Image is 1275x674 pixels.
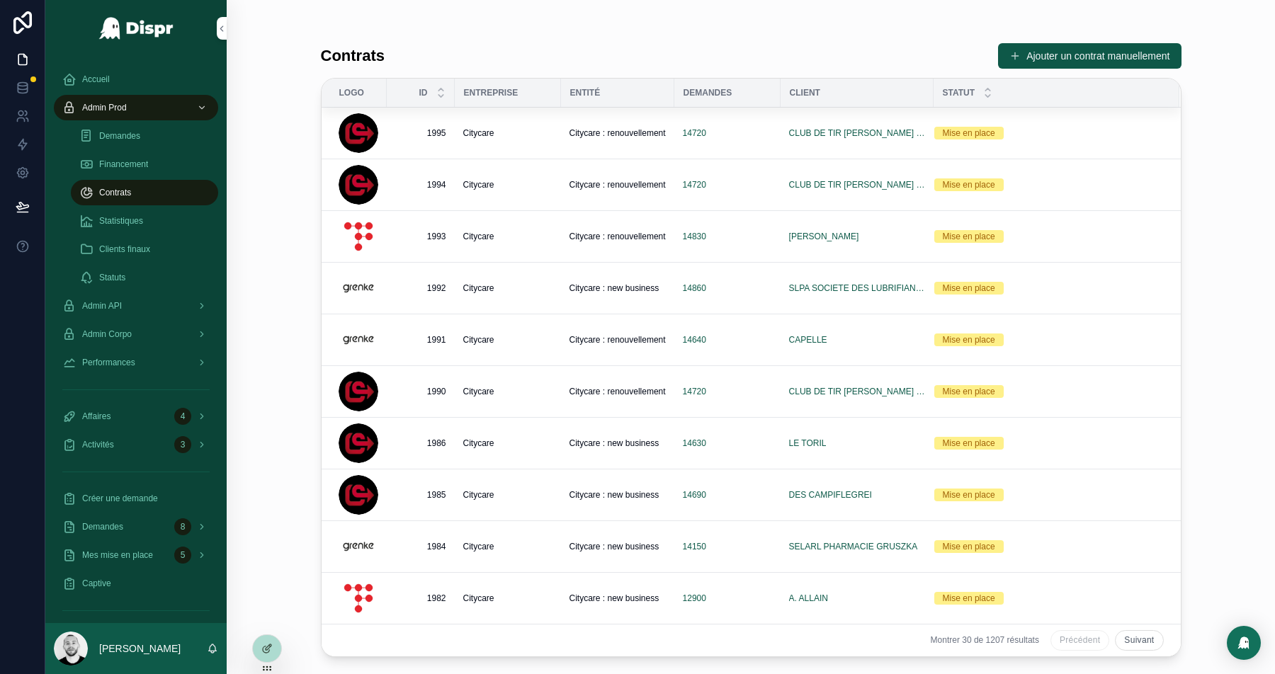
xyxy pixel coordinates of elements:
[934,178,1162,191] a: Mise en place
[789,231,925,242] a: [PERSON_NAME]
[463,179,494,190] span: Citycare
[463,386,494,397] span: Citycare
[395,179,446,190] a: 1994
[54,293,218,319] a: Admin API
[683,334,706,345] a: 14640
[789,179,925,190] a: CLUB DE TIR [PERSON_NAME] D'ARC TIR 1000
[569,541,659,552] span: Citycare : new business
[569,593,666,604] a: Citycare : new business
[789,231,859,242] span: [PERSON_NAME]
[395,386,446,397] span: 1990
[683,127,706,139] a: 14720
[683,282,772,294] a: 14860
[943,437,995,450] div: Mise en place
[463,386,552,397] a: Citycare
[82,493,158,504] span: Créer une demande
[934,282,1162,295] a: Mise en place
[82,439,114,450] span: Activités
[683,386,706,397] a: 14720
[934,385,1162,398] a: Mise en place
[570,87,601,98] span: Entité
[99,641,181,656] p: [PERSON_NAME]
[463,334,494,345] span: Citycare
[998,43,1181,69] button: Ajouter un contrat manuellement
[789,386,925,397] a: CLUB DE TIR [PERSON_NAME] D'ARC TIR 1000
[54,486,218,511] a: Créer une demande
[395,438,446,449] a: 1986
[463,127,552,139] a: Citycare
[569,386,666,397] a: Citycare : renouvellement
[464,87,518,98] span: Entreprise
[789,541,918,552] span: SELARL PHARMACIE GRUSZKA
[463,593,552,604] a: Citycare
[683,593,706,604] a: 12900
[569,489,659,501] span: Citycare : new business
[321,46,385,66] h1: Contrats
[569,282,659,294] span: Citycare : new business
[943,540,995,553] div: Mise en place
[174,408,191,425] div: 4
[943,230,995,243] div: Mise en place
[789,334,925,345] a: CAPELLE
[99,272,125,283] span: Statuts
[82,102,127,113] span: Admin Prod
[463,127,494,139] span: Citycare
[82,411,110,422] span: Affaires
[683,541,772,552] a: 14150
[569,489,666,501] a: Citycare : new business
[569,334,666,345] a: Citycare : renouvellement
[683,489,706,501] a: 14690
[943,333,995,346] div: Mise en place
[54,321,218,347] a: Admin Corpo
[789,282,925,294] a: SLPA SOCIETE DES LUBRIFIANTS ET PIECES AUTOMOBILE
[789,438,827,449] span: LE TORIL
[569,127,666,139] a: Citycare : renouvellement
[71,236,218,262] a: Clients finaux
[419,87,428,98] span: Id
[463,438,494,449] span: Citycare
[789,541,925,552] a: SELARL PHARMACIE GRUSZKA
[683,231,772,242] a: 14830
[395,334,446,345] span: 1991
[99,187,131,198] span: Contrats
[683,282,706,294] a: 14860
[99,244,150,255] span: Clients finaux
[943,178,995,191] div: Mise en place
[463,489,552,501] a: Citycare
[683,438,706,449] a: 14630
[789,438,925,449] a: LE TORIL
[1227,626,1261,660] div: Open Intercom Messenger
[339,87,364,98] span: Logo
[683,541,706,552] span: 14150
[395,127,446,139] span: 1995
[54,542,218,568] a: Mes mise en place5
[82,329,132,340] span: Admin Corpo
[789,127,925,139] a: CLUB DE TIR [PERSON_NAME] D'ARC TIR 1000
[174,547,191,564] div: 5
[82,300,122,312] span: Admin API
[683,179,706,190] a: 14720
[71,152,218,177] a: Financement
[789,489,872,501] span: DES CAMPIFLEGREI
[99,215,143,227] span: Statistiques
[790,87,820,98] span: Client
[395,593,446,604] a: 1982
[683,231,706,242] a: 14830
[54,95,218,120] a: Admin Prod
[934,127,1162,139] a: Mise en place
